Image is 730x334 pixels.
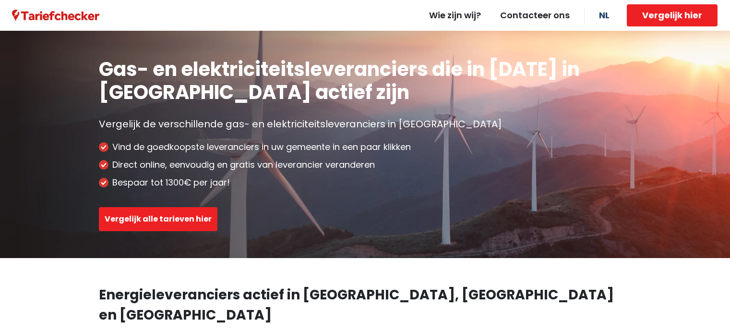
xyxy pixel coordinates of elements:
[99,118,632,130] p: Vergelijk de verschillende gas- en elektriciteitsleveranciers in [GEOGRAPHIC_DATA]
[99,58,632,104] h1: Gas- en elektriciteitsleveranciers die in [DATE] in [GEOGRAPHIC_DATA] actief zijn
[99,142,632,152] li: Vind de goedkoopste leveranciers in uw gemeente in een paar klikken
[12,10,99,22] img: Tariefchecker logo
[99,285,632,325] h2: Energieleveranciers actief in [GEOGRAPHIC_DATA], [GEOGRAPHIC_DATA] en [GEOGRAPHIC_DATA]
[99,177,632,188] li: Bespaar tot 1300€ per jaar!
[12,9,99,22] a: Tariefchecker
[627,4,718,26] button: Vergelijk hier
[99,160,632,170] li: Direct online, eenvoudig en gratis van leverancier veranderen
[99,207,217,231] button: Vergelijk alle tarieven hier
